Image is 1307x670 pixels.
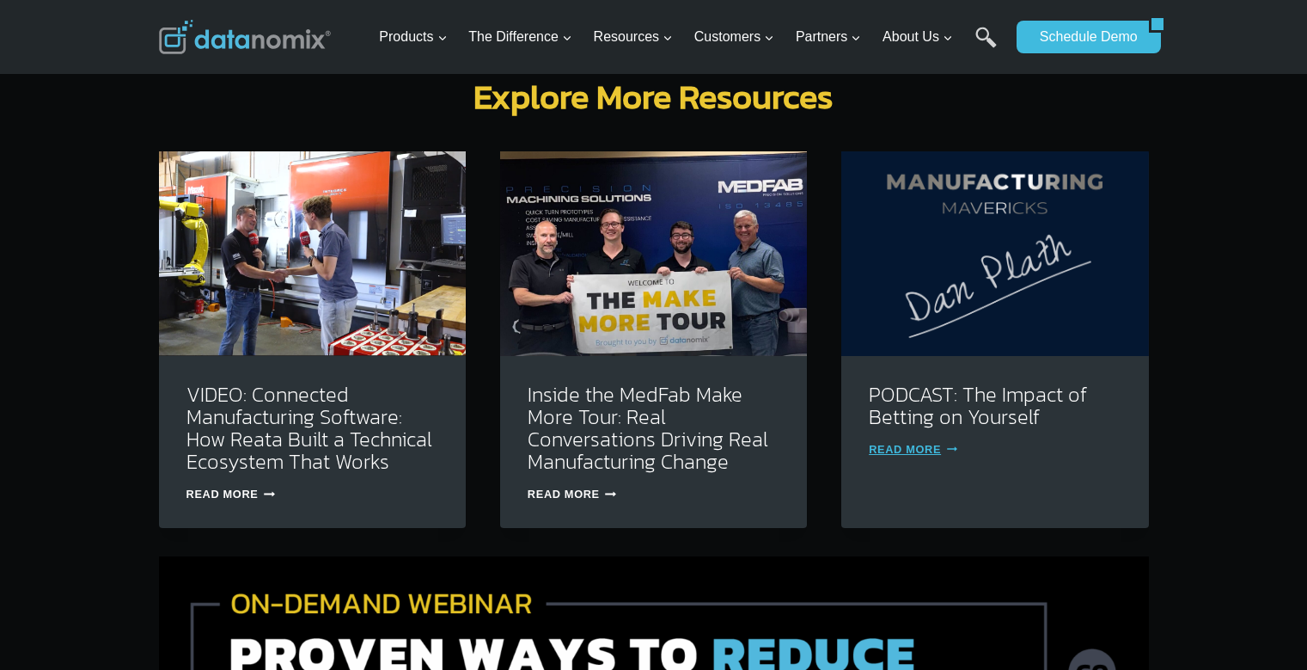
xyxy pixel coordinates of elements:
nav: Primary Navigation [372,9,1008,65]
img: Dan Plath on Manufacturing Mavericks [841,151,1148,356]
a: Privacy Policy [234,384,290,396]
strong: Explore More Resources [473,71,834,122]
span: The Difference [468,26,572,48]
span: Phone number [387,71,464,87]
a: Schedule Demo [1017,21,1149,53]
a: PODCAST: The Impact of Betting on Yourself [869,379,1087,432]
span: Partners [796,26,861,48]
a: Search [975,27,997,65]
iframe: Popup CTA [9,366,284,661]
a: VIDEO: Connected Manufacturing Software: How Reata Built a Technical Ecosystem That Works [186,379,432,476]
img: Reata’s Connected Manufacturing Software Ecosystem [159,151,466,356]
img: Datanomix [159,20,331,54]
span: State/Region [387,212,453,228]
a: Inside the MedFab Make More Tour: Real Conversations Driving Real Manufacturing Change [528,379,768,476]
a: Read More [528,488,616,501]
a: Read More [869,443,957,456]
a: Terms [192,384,218,396]
span: Last Name [387,1,442,16]
img: Make More Tour at Medfab - See how AI in Manufacturing is taking the spotlight [500,151,807,356]
span: Products [379,26,447,48]
span: Resources [594,26,673,48]
span: Customers [694,26,774,48]
span: About Us [883,26,953,48]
